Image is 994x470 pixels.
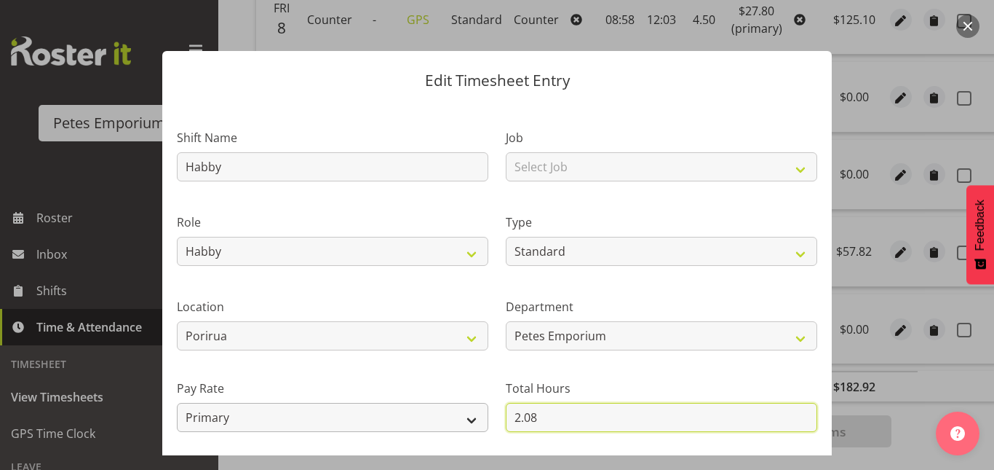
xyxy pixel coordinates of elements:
label: Department [506,298,817,316]
label: Total Hours [506,380,817,397]
label: Shift Name [177,129,488,146]
input: Shift Name [177,152,488,181]
span: Feedback [974,200,987,251]
label: Pay Rate [177,380,488,397]
label: Type [506,214,817,231]
button: Feedback - Show survey [966,185,994,284]
input: Total Hours [506,403,817,432]
label: Role [177,214,488,231]
label: Job [506,129,817,146]
label: Location [177,298,488,316]
img: help-xxl-2.png [950,426,965,441]
p: Edit Timesheet Entry [177,73,817,88]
